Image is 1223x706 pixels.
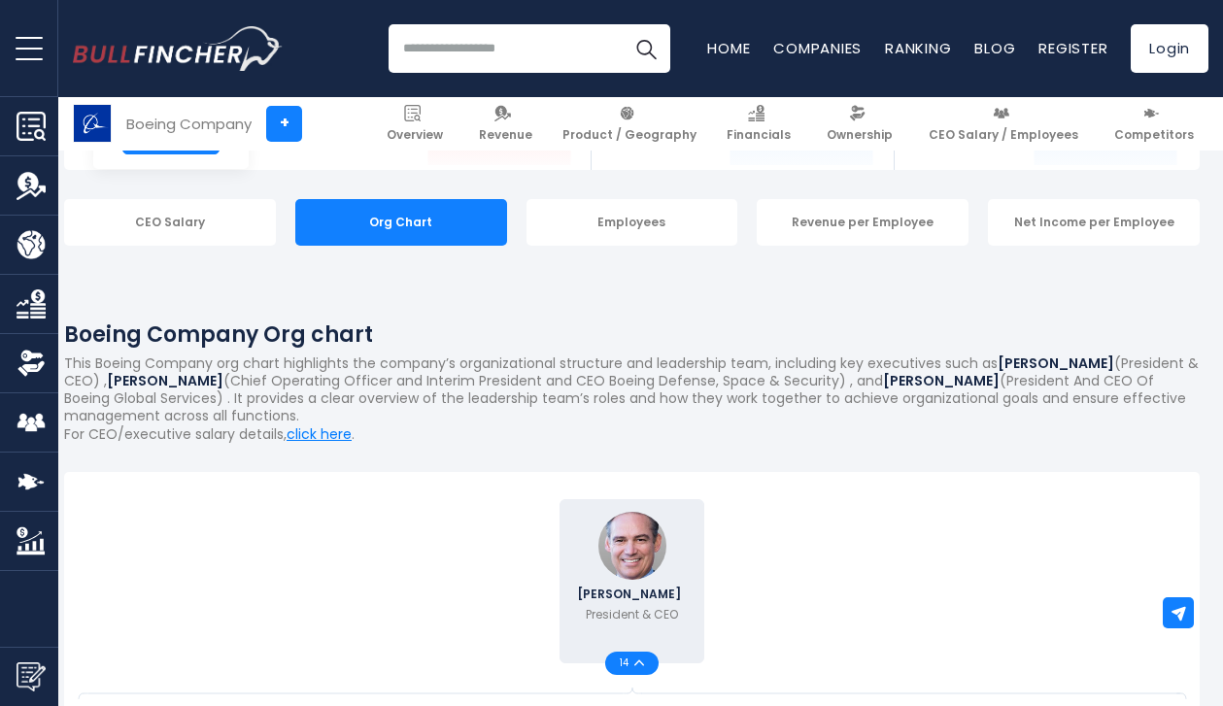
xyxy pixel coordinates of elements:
[560,499,705,663] a: Kelly Ortberg [PERSON_NAME] President & CEO 14
[64,199,276,246] div: CEO Salary
[773,38,862,58] a: Companies
[727,127,791,143] span: Financials
[479,127,532,143] span: Revenue
[707,38,750,58] a: Home
[554,97,705,151] a: Product / Geography
[17,349,46,378] img: Ownership
[1131,24,1208,73] a: Login
[1038,38,1107,58] a: Register
[1114,127,1194,143] span: Competitors
[470,97,541,151] a: Revenue
[107,371,223,390] b: [PERSON_NAME]
[988,199,1200,246] div: Net Income per Employee
[885,38,951,58] a: Ranking
[73,26,282,71] a: Go to homepage
[920,97,1087,151] a: CEO Salary / Employees
[718,97,799,151] a: Financials
[757,199,968,246] div: Revenue per Employee
[64,425,1200,443] p: For CEO/executive salary details, .
[74,105,111,142] img: BA logo
[562,127,696,143] span: Product / Geography
[974,38,1015,58] a: Blog
[586,606,678,623] p: President & CEO
[126,113,252,135] div: Boeing Company
[827,127,893,143] span: Ownership
[818,97,901,151] a: Ownership
[295,199,507,246] div: Org Chart
[73,26,283,71] img: Bullfincher logo
[266,106,302,142] a: +
[622,24,670,73] button: Search
[883,371,1000,390] b: [PERSON_NAME]
[577,588,687,600] span: [PERSON_NAME]
[64,319,1200,351] h1: Boeing Company Org chart
[1105,97,1203,151] a: Competitors
[287,424,352,444] a: click here
[527,199,738,246] div: Employees
[998,353,1114,373] b: [PERSON_NAME]
[387,127,443,143] span: Overview
[64,354,1200,425] p: This Boeing Company org chart highlights the company’s organizational structure and leadership te...
[598,512,666,580] img: Kelly Ortberg
[620,658,634,668] span: 14
[929,127,1078,143] span: CEO Salary / Employees
[378,97,452,151] a: Overview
